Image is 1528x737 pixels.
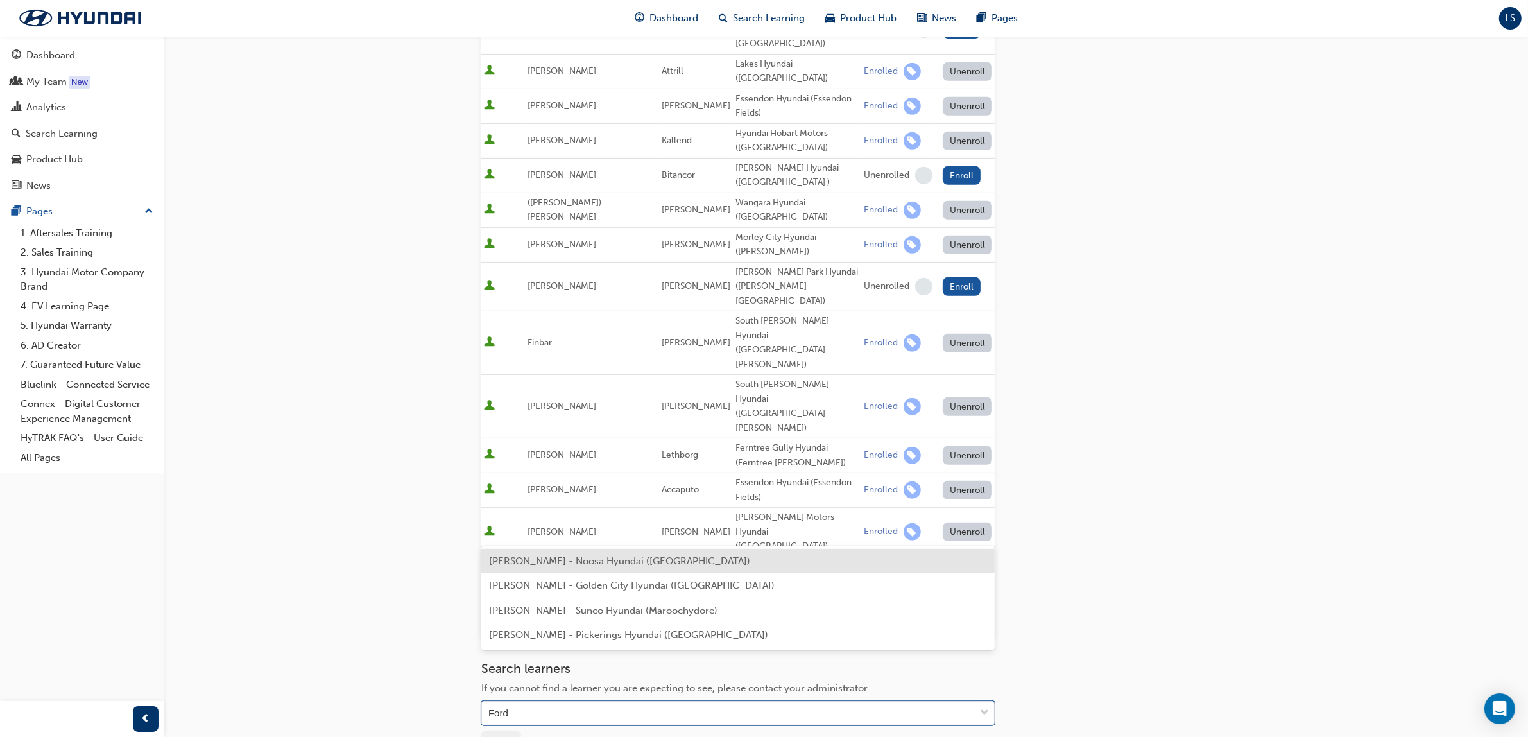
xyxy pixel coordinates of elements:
[484,169,495,182] span: User is active
[904,236,921,254] span: learningRecordVerb_ENROLL-icon
[736,476,859,505] div: Essendon Hyundai (Essendon Fields)
[12,128,21,140] span: search-icon
[864,337,898,349] div: Enrolled
[662,337,731,348] span: [PERSON_NAME]
[864,449,898,462] div: Enrolled
[662,135,692,146] span: Kallend
[943,397,993,416] button: Unenroll
[864,526,898,538] div: Enrolled
[12,206,21,218] span: pages-icon
[736,314,859,372] div: South [PERSON_NAME] Hyundai ([GEOGRAPHIC_DATA][PERSON_NAME])
[864,239,898,251] div: Enrolled
[484,526,495,539] span: User is active
[15,448,159,468] a: All Pages
[980,705,989,722] span: down-icon
[904,98,921,115] span: learningRecordVerb_ENROLL-icon
[484,280,495,293] span: User is active
[528,484,596,495] span: [PERSON_NAME]
[736,126,859,155] div: Hyundai Hobart Motors ([GEOGRAPHIC_DATA])
[662,169,696,180] span: Bitancor
[662,239,731,250] span: [PERSON_NAME]
[967,5,1029,31] a: pages-iconPages
[635,10,645,26] span: guage-icon
[904,398,921,415] span: learningRecordVerb_ENROLL-icon
[915,167,932,184] span: learningRecordVerb_NONE-icon
[5,174,159,198] a: News
[5,96,159,119] a: Analytics
[5,70,159,94] a: My Team
[864,204,898,216] div: Enrolled
[650,11,699,26] span: Dashboard
[904,523,921,541] span: learningRecordVerb_ENROLL-icon
[864,401,898,413] div: Enrolled
[904,447,921,464] span: learningRecordVerb_ENROLL-icon
[736,57,859,86] div: Lakes Hyundai ([GEOGRAPHIC_DATA])
[484,400,495,413] span: User is active
[992,11,1018,26] span: Pages
[1499,7,1522,30] button: LS
[736,161,859,190] div: [PERSON_NAME] Hyundai ([GEOGRAPHIC_DATA] )
[484,336,495,349] span: User is active
[484,134,495,147] span: User is active
[5,44,159,67] a: Dashboard
[12,102,21,114] span: chart-icon
[904,334,921,352] span: learningRecordVerb_ENROLL-icon
[864,135,898,147] div: Enrolled
[5,122,159,146] a: Search Learning
[943,132,993,150] button: Unenroll
[864,100,898,112] div: Enrolled
[484,449,495,462] span: User is active
[662,449,699,460] span: Lethborg
[5,148,159,171] a: Product Hub
[15,297,159,316] a: 4. EV Learning Page
[15,336,159,356] a: 6. AD Creator
[12,180,21,192] span: news-icon
[918,10,927,26] span: news-icon
[662,484,700,495] span: Accaputo
[734,11,805,26] span: Search Learning
[915,278,932,295] span: learningRecordVerb_NONE-icon
[864,169,910,182] div: Unenrolled
[943,97,993,116] button: Unenroll
[662,65,684,76] span: Attrill
[489,605,717,616] span: [PERSON_NAME] - Sunco Hyundai (Maroochydore)
[904,132,921,150] span: learningRecordVerb_ENROLL-icon
[15,394,159,428] a: Connex - Digital Customer Experience Management
[26,126,98,141] div: Search Learning
[943,201,993,220] button: Unenroll
[625,5,709,31] a: guage-iconDashboard
[26,152,83,167] div: Product Hub
[943,523,993,541] button: Unenroll
[12,154,21,166] span: car-icon
[528,239,596,250] span: [PERSON_NAME]
[484,204,495,216] span: User is active
[528,401,596,412] span: [PERSON_NAME]
[904,481,921,499] span: learningRecordVerb_ENROLL-icon
[69,76,90,89] div: Tooltip anchor
[977,10,987,26] span: pages-icon
[736,510,859,554] div: [PERSON_NAME] Motors Hyundai ([GEOGRAPHIC_DATA])
[5,200,159,223] button: Pages
[484,238,495,251] span: User is active
[141,711,151,727] span: prev-icon
[489,555,750,567] span: [PERSON_NAME] - Noosa Hyundai ([GEOGRAPHIC_DATA])
[662,281,731,291] span: [PERSON_NAME]
[26,48,75,63] div: Dashboard
[15,375,159,395] a: Bluelink - Connected Service
[943,166,981,185] button: Enroll
[484,65,495,78] span: User is active
[841,11,897,26] span: Product Hub
[528,169,596,180] span: [PERSON_NAME]
[6,4,154,31] img: Trak
[528,135,596,146] span: [PERSON_NAME]
[481,661,995,676] h3: Search learners
[932,11,957,26] span: News
[864,281,910,293] div: Unenrolled
[907,5,967,31] a: news-iconNews
[5,41,159,200] button: DashboardMy TeamAnalyticsSearch LearningProduct HubNews
[662,401,731,412] span: [PERSON_NAME]
[26,100,66,115] div: Analytics
[662,100,731,111] span: [PERSON_NAME]
[904,63,921,80] span: learningRecordVerb_ENROLL-icon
